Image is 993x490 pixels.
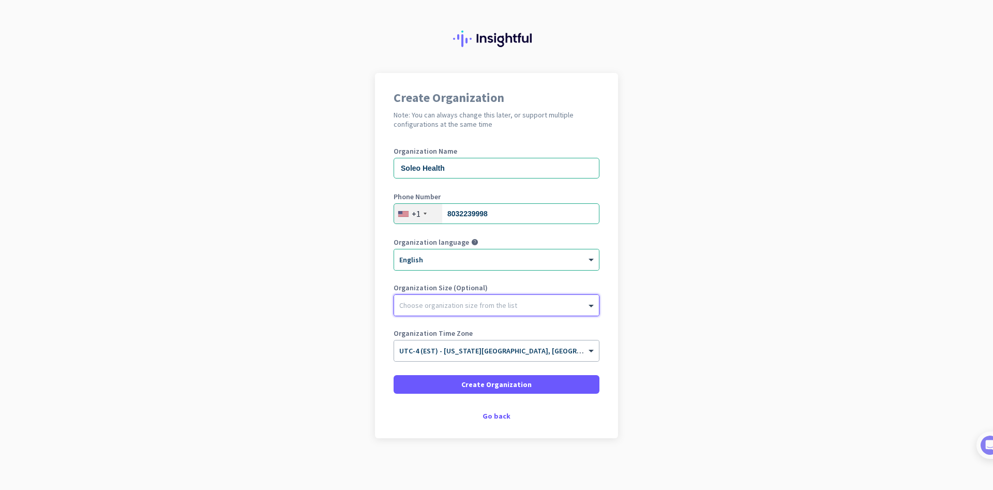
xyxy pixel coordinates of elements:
[453,31,540,47] img: Insightful
[394,193,599,200] label: Phone Number
[394,375,599,394] button: Create Organization
[394,147,599,155] label: Organization Name
[394,92,599,104] h1: Create Organization
[394,158,599,179] input: What is the name of your organization?
[394,330,599,337] label: Organization Time Zone
[394,110,599,129] h2: Note: You can always change this later, or support multiple configurations at the same time
[412,209,420,219] div: +1
[394,412,599,420] div: Go back
[394,203,599,224] input: 201-555-0123
[471,239,478,246] i: help
[394,239,469,246] label: Organization language
[461,379,532,390] span: Create Organization
[394,284,599,291] label: Organization Size (Optional)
